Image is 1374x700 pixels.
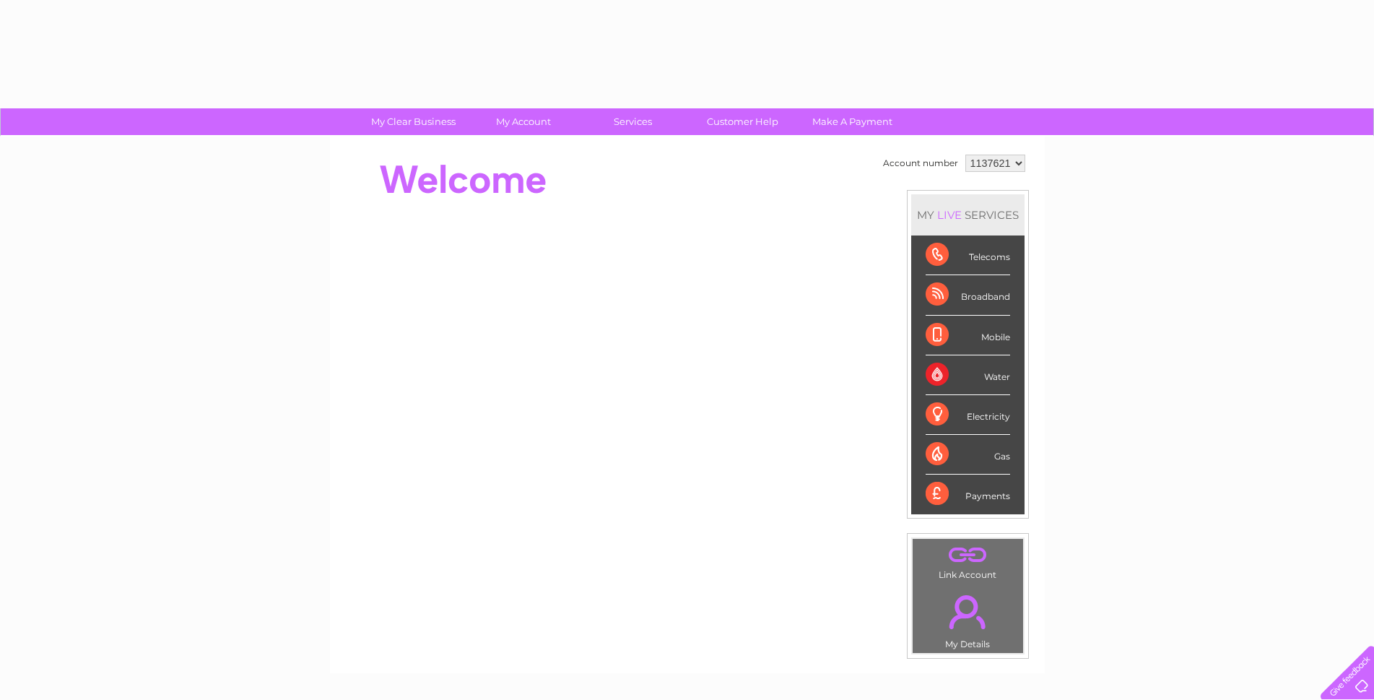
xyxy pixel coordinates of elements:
a: Services [573,108,692,135]
div: Broadband [926,275,1010,315]
a: My Clear Business [354,108,473,135]
a: . [916,543,1019,568]
div: Gas [926,435,1010,475]
td: My Details [912,583,1024,654]
a: . [916,587,1019,637]
div: Electricity [926,395,1010,435]
td: Link Account [912,538,1024,584]
div: LIVE [934,208,965,222]
div: MY SERVICES [911,194,1025,236]
div: Telecoms [926,236,1010,275]
div: Water [926,355,1010,395]
div: Payments [926,475,1010,514]
a: Customer Help [683,108,802,135]
div: Mobile [926,316,1010,355]
td: Account number [879,151,962,176]
a: Make A Payment [793,108,912,135]
a: My Account [464,108,583,135]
